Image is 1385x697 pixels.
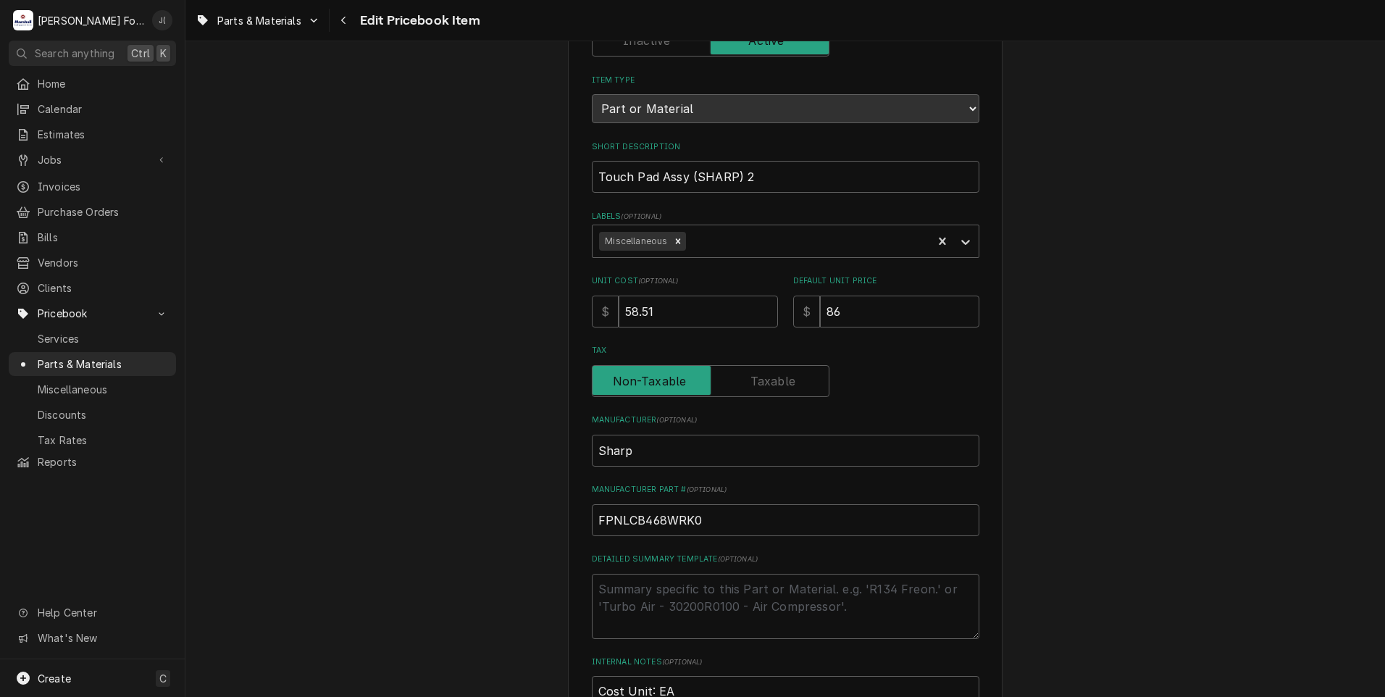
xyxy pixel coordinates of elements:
[592,296,619,327] div: $
[38,280,169,296] span: Clients
[9,301,176,325] a: Go to Pricebook
[599,232,670,251] div: Miscellaneous
[793,296,820,327] div: $
[9,276,176,300] a: Clients
[13,10,33,30] div: M
[13,10,33,30] div: Marshall Food Equipment Service's Avatar
[9,450,176,474] a: Reports
[793,275,979,287] label: Default Unit Price
[592,141,979,193] div: Short Description
[217,13,301,28] span: Parts & Materials
[9,352,176,376] a: Parts & Materials
[9,428,176,452] a: Tax Rates
[670,232,686,251] div: Remove Miscellaneous
[38,152,147,167] span: Jobs
[9,626,176,650] a: Go to What's New
[190,9,326,33] a: Go to Parts & Materials
[592,484,979,535] div: Manufacturer Part #
[9,327,176,351] a: Services
[9,175,176,199] a: Invoices
[356,11,480,30] span: Edit Pricebook Item
[592,554,979,565] label: Detailed Summary Template
[592,141,979,153] label: Short Description
[9,72,176,96] a: Home
[38,605,167,620] span: Help Center
[38,127,169,142] span: Estimates
[38,630,167,646] span: What's New
[592,211,979,258] div: Labels
[38,230,169,245] span: Bills
[9,122,176,146] a: Estimates
[332,9,356,32] button: Navigate back
[592,414,979,466] div: Manufacturer
[9,601,176,625] a: Go to Help Center
[592,211,979,222] label: Labels
[159,671,167,686] span: C
[38,672,71,685] span: Create
[656,416,697,424] span: ( optional )
[38,407,169,422] span: Discounts
[38,331,169,346] span: Services
[38,179,169,194] span: Invoices
[592,275,778,287] label: Unit Cost
[9,251,176,275] a: Vendors
[9,148,176,172] a: Go to Jobs
[592,414,979,426] label: Manufacturer
[38,356,169,372] span: Parts & Materials
[152,10,172,30] div: J(
[38,433,169,448] span: Tax Rates
[793,275,979,327] div: Default Unit Price
[718,555,758,563] span: ( optional )
[160,46,167,61] span: K
[638,277,679,285] span: ( optional )
[621,212,661,220] span: ( optional )
[38,382,169,397] span: Miscellaneous
[592,161,979,193] input: Name used to describe this Part or Material
[592,484,979,496] label: Manufacturer Part #
[38,454,169,469] span: Reports
[662,658,703,666] span: ( optional )
[38,255,169,270] span: Vendors
[38,101,169,117] span: Calendar
[592,656,979,668] label: Internal Notes
[38,76,169,91] span: Home
[592,275,778,327] div: Unit Cost
[9,97,176,121] a: Calendar
[38,13,144,28] div: [PERSON_NAME] Food Equipment Service
[592,75,979,123] div: Item Type
[152,10,172,30] div: Jeff Debigare (109)'s Avatar
[9,200,176,224] a: Purchase Orders
[9,377,176,401] a: Miscellaneous
[38,204,169,220] span: Purchase Orders
[687,485,727,493] span: ( optional )
[592,75,979,86] label: Item Type
[592,554,979,638] div: Detailed Summary Template
[9,225,176,249] a: Bills
[592,345,979,396] div: Tax
[9,403,176,427] a: Discounts
[131,46,150,61] span: Ctrl
[38,306,147,321] span: Pricebook
[592,345,979,356] label: Tax
[9,41,176,66] button: Search anythingCtrlK
[35,46,114,61] span: Search anything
